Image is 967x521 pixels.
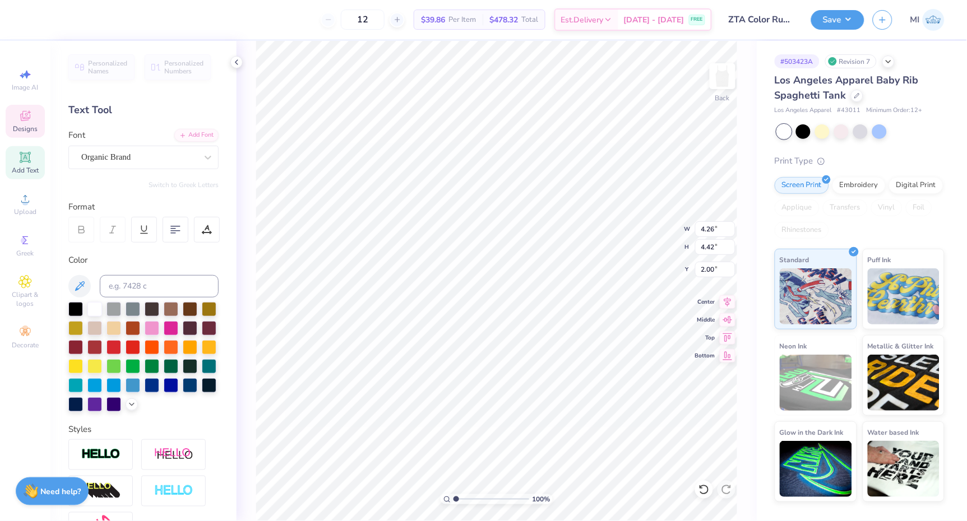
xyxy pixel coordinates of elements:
span: Designs [13,124,38,133]
span: Middle [695,316,715,324]
img: Neon Ink [780,355,852,411]
img: Puff Ink [868,268,940,324]
img: Metallic & Glitter Ink [868,355,940,411]
span: Personalized Names [88,59,128,75]
strong: Need help? [41,486,81,497]
span: Personalized Numbers [164,59,204,75]
div: Print Type [775,155,945,168]
span: Los Angeles Apparel [775,106,832,115]
span: Clipart & logos [6,290,45,308]
div: Revision 7 [825,54,877,68]
input: – – [341,10,385,30]
span: MI [910,13,920,26]
span: Add Text [12,166,39,175]
span: Bottom [695,352,715,360]
span: Per Item [448,14,476,26]
span: Neon Ink [780,340,807,352]
div: Add Font [174,129,219,142]
input: e.g. 7428 c [100,275,219,297]
div: Embroidery [832,177,886,194]
img: Miruna Ispas [923,9,945,31]
div: Digital Print [889,177,943,194]
span: Top [695,334,715,342]
div: Vinyl [871,199,903,216]
span: Decorate [12,341,39,350]
div: Color [68,254,219,267]
div: Text Tool [68,103,219,118]
label: Font [68,129,85,142]
img: Back [711,65,734,87]
span: Glow in the Dark Ink [780,426,844,438]
span: Center [695,298,715,306]
img: 3d Illusion [81,482,121,500]
span: Los Angeles Apparel Baby Rib Spaghetti Tank [775,73,919,102]
img: Standard [780,268,852,324]
span: Image AI [12,83,39,92]
span: $39.86 [421,14,445,26]
div: Foil [906,199,932,216]
div: Styles [68,423,219,436]
div: Screen Print [775,177,829,194]
div: Format [68,201,220,213]
img: Stroke [81,448,121,461]
button: Switch to Greek Letters [149,180,219,189]
span: Est. Delivery [561,14,604,26]
input: Untitled Design [720,8,803,31]
span: Standard [780,254,809,266]
img: Negative Space [154,485,193,497]
span: Metallic & Glitter Ink [868,340,934,352]
button: Save [811,10,864,30]
span: [DATE] - [DATE] [624,14,684,26]
span: # 43011 [838,106,861,115]
span: FREE [691,16,703,24]
img: Water based Ink [868,441,940,497]
span: Puff Ink [868,254,891,266]
span: Minimum Order: 12 + [867,106,923,115]
div: Applique [775,199,820,216]
div: # 503423A [775,54,820,68]
div: Rhinestones [775,222,829,239]
a: MI [910,9,945,31]
img: Shadow [154,448,193,462]
img: Glow in the Dark Ink [780,441,852,497]
span: Water based Ink [868,426,919,438]
span: Total [521,14,538,26]
span: $478.32 [489,14,518,26]
span: Greek [17,249,34,258]
span: 100 % [532,494,550,504]
div: Transfers [823,199,868,216]
div: Back [715,93,730,103]
span: Upload [14,207,36,216]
